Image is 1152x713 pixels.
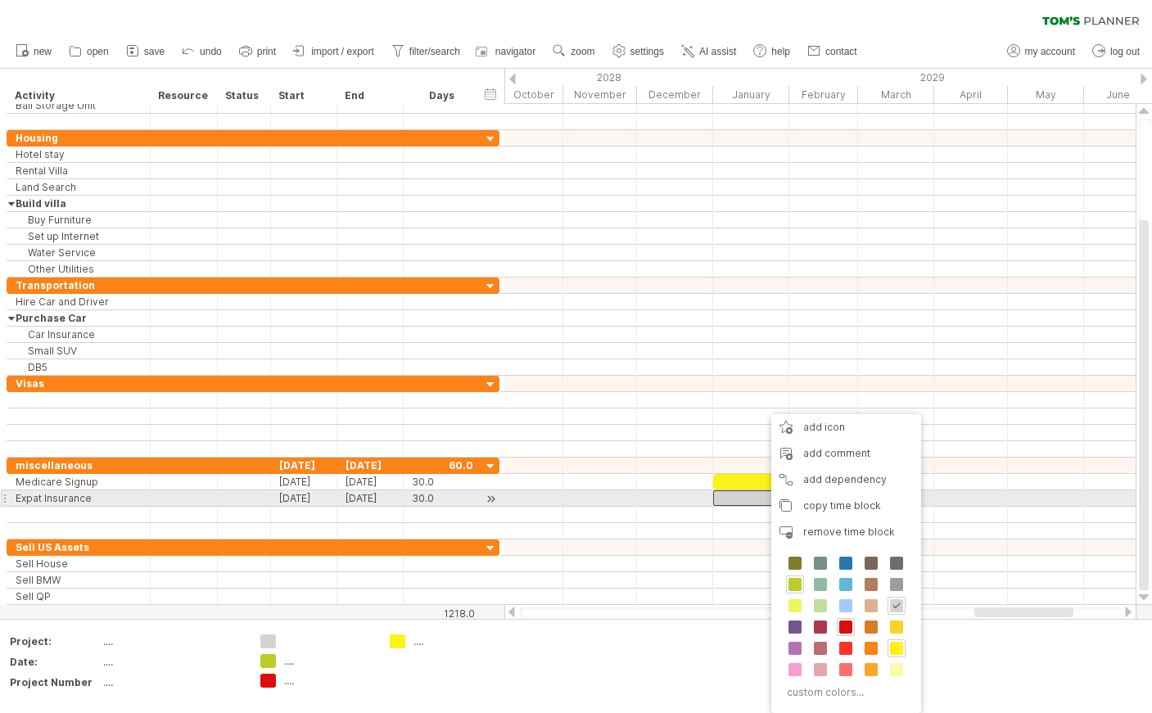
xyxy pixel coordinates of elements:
[779,681,908,703] div: custom colors...
[483,490,499,508] div: scroll to activity
[16,376,142,391] div: Visas
[11,41,56,62] a: new
[16,163,142,178] div: Rental Villa
[771,414,921,440] div: add icon
[563,86,637,103] div: November 2028
[825,46,857,57] span: contact
[10,634,100,648] div: Project:
[16,278,142,293] div: Transportation
[271,458,337,473] div: [DATE]
[16,458,142,473] div: miscellaneous
[122,41,169,62] a: save
[103,655,241,669] div: ....
[15,88,141,104] div: Activity
[1110,46,1140,57] span: log out
[803,499,881,512] span: copy time block
[257,46,276,57] span: print
[549,41,599,62] a: zoom
[858,86,934,103] div: March 2029
[16,261,142,277] div: Other Utilities
[271,490,337,506] div: [DATE]
[103,675,241,689] div: ....
[34,46,52,57] span: new
[571,46,594,57] span: zoom
[1025,46,1075,57] span: my account
[630,46,664,57] span: settings
[16,490,142,506] div: Expat Insurance
[200,46,222,57] span: undo
[65,41,114,62] a: open
[16,556,142,571] div: Sell House
[387,41,465,62] a: filter/search
[495,46,535,57] span: navigator
[16,179,142,195] div: Land Search
[16,539,142,555] div: Sell US Assets
[16,310,142,326] div: Purchase Car
[311,46,374,57] span: import / export
[16,212,142,228] div: Buy Furniture
[337,490,404,506] div: [DATE]
[1008,86,1084,103] div: May 2029
[749,41,795,62] a: help
[345,88,394,104] div: End
[10,675,100,689] div: Project Number
[16,294,142,309] div: Hire Car and Driver
[404,607,475,620] div: 1218.0
[284,654,373,668] div: ....
[803,526,895,538] span: remove time block
[487,86,563,103] div: October 2028
[934,86,1008,103] div: April 2029
[16,474,142,490] div: Medicare Signup
[16,343,142,359] div: Small SUV
[158,88,208,104] div: Resource
[608,41,669,62] a: settings
[412,490,473,506] div: 30.0
[178,41,227,62] a: undo
[16,327,142,342] div: Car Insurance
[803,41,862,62] a: contact
[16,572,142,588] div: Sell BMW
[771,46,790,57] span: help
[771,467,921,493] div: add dependency
[713,86,789,103] div: January 2029
[225,88,261,104] div: Status
[16,196,142,211] div: Build villa
[1003,41,1080,62] a: my account
[16,147,142,162] div: Hotel stay
[284,674,373,688] div: ....
[1088,41,1145,62] a: log out
[771,440,921,467] div: add comment
[16,97,142,113] div: Bali Storage Unit
[103,634,241,648] div: ....
[87,46,109,57] span: open
[16,359,142,375] div: DB5
[271,474,337,490] div: [DATE]
[235,41,281,62] a: print
[677,41,741,62] a: AI assist
[412,474,473,490] div: 30.0
[699,46,736,57] span: AI assist
[413,634,503,648] div: ....
[144,46,165,57] span: save
[403,88,481,104] div: Days
[637,86,713,103] div: December 2028
[289,41,379,62] a: import / export
[409,46,460,57] span: filter/search
[278,88,328,104] div: Start
[16,228,142,244] div: Set up Internet
[473,41,540,62] a: navigator
[16,130,142,146] div: Housing
[16,589,142,604] div: Sell QP
[337,458,404,473] div: [DATE]
[789,86,858,103] div: February 2029
[16,245,142,260] div: Water Service
[337,474,404,490] div: [DATE]
[10,655,100,669] div: Date:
